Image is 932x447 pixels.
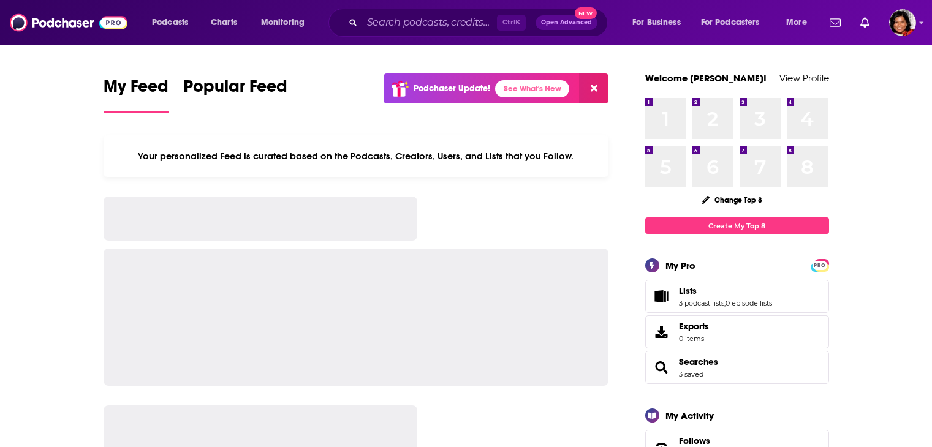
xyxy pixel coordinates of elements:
[889,9,916,36] button: Show profile menu
[183,76,287,104] span: Popular Feed
[183,76,287,113] a: Popular Feed
[104,76,169,113] a: My Feed
[495,80,569,97] a: See What's New
[786,14,807,31] span: More
[679,435,792,446] a: Follows
[679,285,772,296] a: Lists
[665,410,714,421] div: My Activity
[104,135,609,177] div: Your personalized Feed is curated based on the Podcasts, Creators, Users, and Lists that you Follow.
[679,356,718,367] a: Searches
[679,334,709,343] span: 0 items
[645,72,767,84] a: Welcome [PERSON_NAME]!
[665,260,695,271] div: My Pro
[152,14,188,31] span: Podcasts
[414,83,490,94] p: Podchaser Update!
[497,15,526,31] span: Ctrl K
[701,14,760,31] span: For Podcasters
[726,299,772,307] a: 0 episode lists
[813,260,827,269] a: PRO
[340,9,619,37] div: Search podcasts, credits, & more...
[632,14,681,31] span: For Business
[211,14,237,31] span: Charts
[679,285,697,296] span: Lists
[624,13,696,32] button: open menu
[645,315,829,348] a: Exports
[261,14,305,31] span: Monitoring
[541,20,592,26] span: Open Advanced
[679,299,724,307] a: 3 podcast lists
[10,11,127,34] img: Podchaser - Follow, Share and Rate Podcasts
[813,261,827,270] span: PRO
[679,435,710,446] span: Follows
[889,9,916,36] img: User Profile
[645,280,829,313] span: Lists
[104,76,169,104] span: My Feed
[362,13,497,32] input: Search podcasts, credits, & more...
[143,13,204,32] button: open menu
[679,370,703,378] a: 3 saved
[645,217,829,234] a: Create My Top 8
[694,192,770,208] button: Change Top 8
[779,72,829,84] a: View Profile
[778,13,822,32] button: open menu
[825,12,846,33] a: Show notifications dropdown
[650,288,674,305] a: Lists
[252,13,320,32] button: open menu
[889,9,916,36] span: Logged in as terelynbc
[679,321,709,332] span: Exports
[855,12,874,33] a: Show notifications dropdown
[536,15,597,30] button: Open AdvancedNew
[650,323,674,340] span: Exports
[203,13,244,32] a: Charts
[693,13,778,32] button: open menu
[650,359,674,376] a: Searches
[724,299,726,307] span: ,
[575,7,597,19] span: New
[645,351,829,384] span: Searches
